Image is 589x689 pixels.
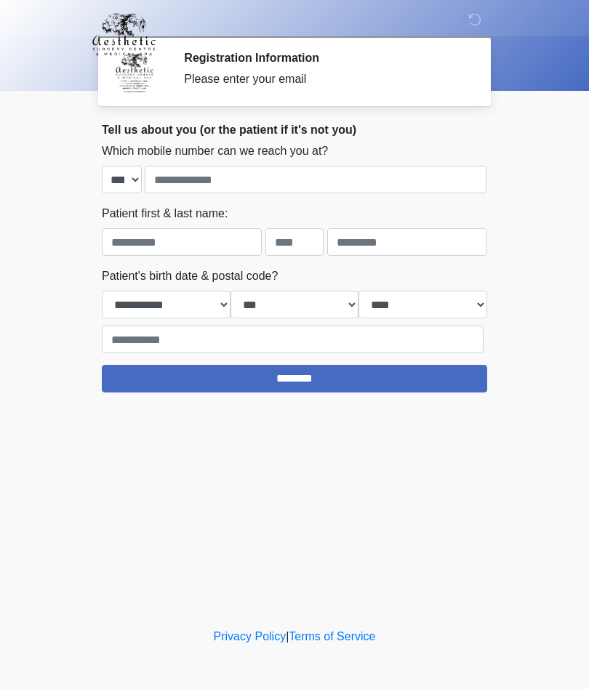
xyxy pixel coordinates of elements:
[286,630,289,642] a: |
[102,123,487,137] h2: Tell us about you (or the patient if it's not you)
[113,51,156,94] img: Agent Avatar
[214,630,287,642] a: Privacy Policy
[87,11,161,57] img: Aesthetic Surgery Centre, PLLC Logo
[184,70,465,88] div: Please enter your email
[102,142,328,160] label: Which mobile number can we reach you at?
[102,267,278,285] label: Patient's birth date & postal code?
[102,205,228,222] label: Patient first & last name:
[289,630,375,642] a: Terms of Service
